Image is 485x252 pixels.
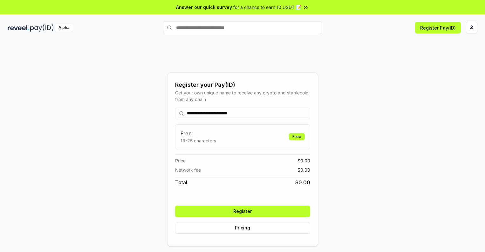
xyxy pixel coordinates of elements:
[295,179,310,186] span: $ 0.00
[415,22,461,33] button: Register Pay(ID)
[297,167,310,173] span: $ 0.00
[181,130,216,137] h3: Free
[55,24,73,32] div: Alpha
[175,206,310,217] button: Register
[289,133,305,140] div: Free
[175,157,186,164] span: Price
[30,24,54,32] img: pay_id
[175,222,310,234] button: Pricing
[8,24,29,32] img: reveel_dark
[175,179,187,186] span: Total
[175,89,310,103] div: Get your own unique name to receive any crypto and stablecoin, from any chain
[175,167,201,173] span: Network fee
[297,157,310,164] span: $ 0.00
[233,4,301,10] span: for a chance to earn 10 USDT 📝
[181,137,216,144] p: 13-25 characters
[175,80,310,89] div: Register your Pay(ID)
[176,4,232,10] span: Answer our quick survey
